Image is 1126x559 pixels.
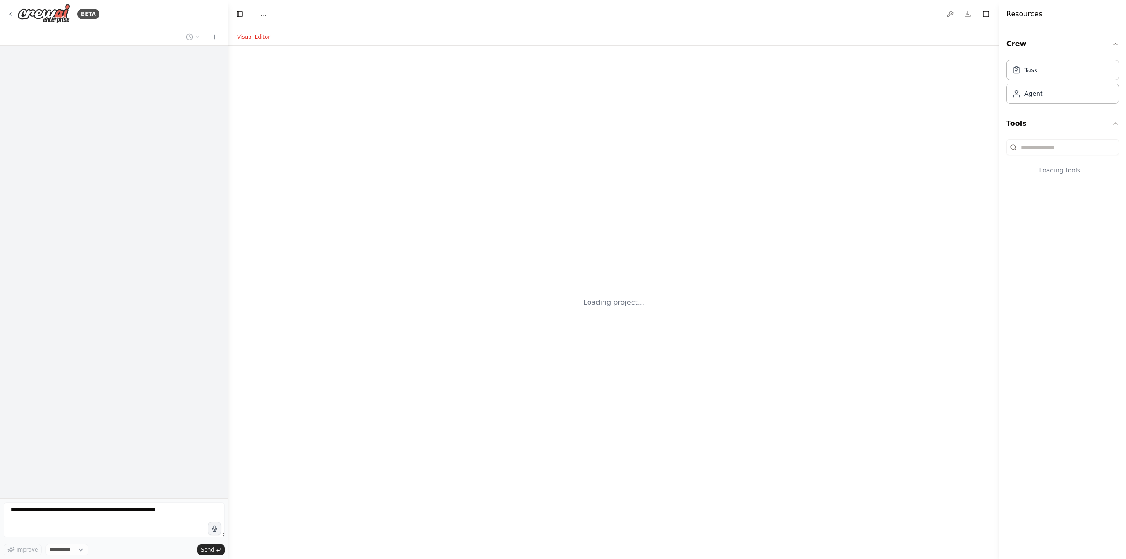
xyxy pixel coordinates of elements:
[1024,66,1038,74] div: Task
[1006,9,1042,19] h4: Resources
[1006,111,1119,136] button: Tools
[234,8,246,20] button: Hide left sidebar
[1006,56,1119,111] div: Crew
[197,544,225,555] button: Send
[1006,32,1119,56] button: Crew
[207,32,221,42] button: Start a new chat
[980,8,992,20] button: Hide right sidebar
[16,546,38,553] span: Improve
[1024,89,1042,98] div: Agent
[232,32,275,42] button: Visual Editor
[4,544,42,555] button: Improve
[260,10,266,18] nav: breadcrumb
[208,522,221,535] button: Click to speak your automation idea
[18,4,70,24] img: Logo
[201,546,214,553] span: Send
[183,32,204,42] button: Switch to previous chat
[1006,136,1119,189] div: Tools
[260,10,266,18] span: ...
[583,297,644,308] div: Loading project...
[1006,159,1119,182] div: Loading tools...
[77,9,99,19] div: BETA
